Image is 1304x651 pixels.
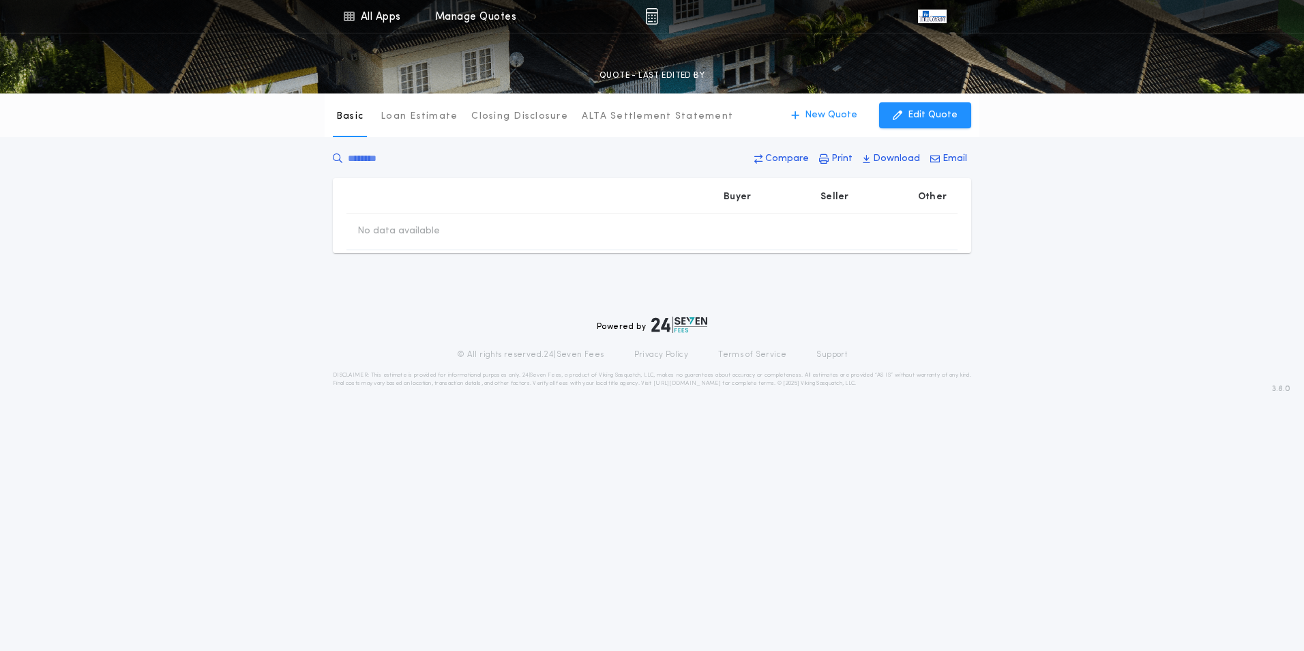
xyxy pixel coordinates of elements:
p: Basic [336,110,364,124]
p: Print [831,152,853,166]
p: QUOTE - LAST EDITED BY [599,69,705,83]
img: vs-icon [918,10,947,23]
a: [URL][DOMAIN_NAME] [653,381,721,386]
a: Terms of Service [718,349,786,360]
button: Email [926,147,971,171]
img: img [645,8,658,25]
button: Edit Quote [879,102,971,128]
p: Closing Disclosure [471,110,568,124]
p: Buyer [724,190,751,204]
a: Support [816,349,847,360]
p: Download [873,152,920,166]
p: © All rights reserved. 24|Seven Fees [457,349,604,360]
p: Other [918,190,947,204]
p: Compare [765,152,809,166]
td: No data available [346,214,451,249]
p: Loan Estimate [381,110,458,124]
p: ALTA Settlement Statement [582,110,733,124]
p: Email [943,152,967,166]
p: Edit Quote [908,108,958,122]
button: Print [815,147,857,171]
button: Compare [750,147,813,171]
button: Download [859,147,924,171]
button: New Quote [777,102,871,128]
span: 3.8.0 [1272,383,1290,395]
div: Powered by [597,317,707,333]
p: Seller [820,190,849,204]
p: New Quote [805,108,857,122]
p: DISCLAIMER: This estimate is provided for informational purposes only. 24|Seven Fees, a product o... [333,371,971,388]
img: logo [651,317,707,333]
a: Privacy Policy [634,349,689,360]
